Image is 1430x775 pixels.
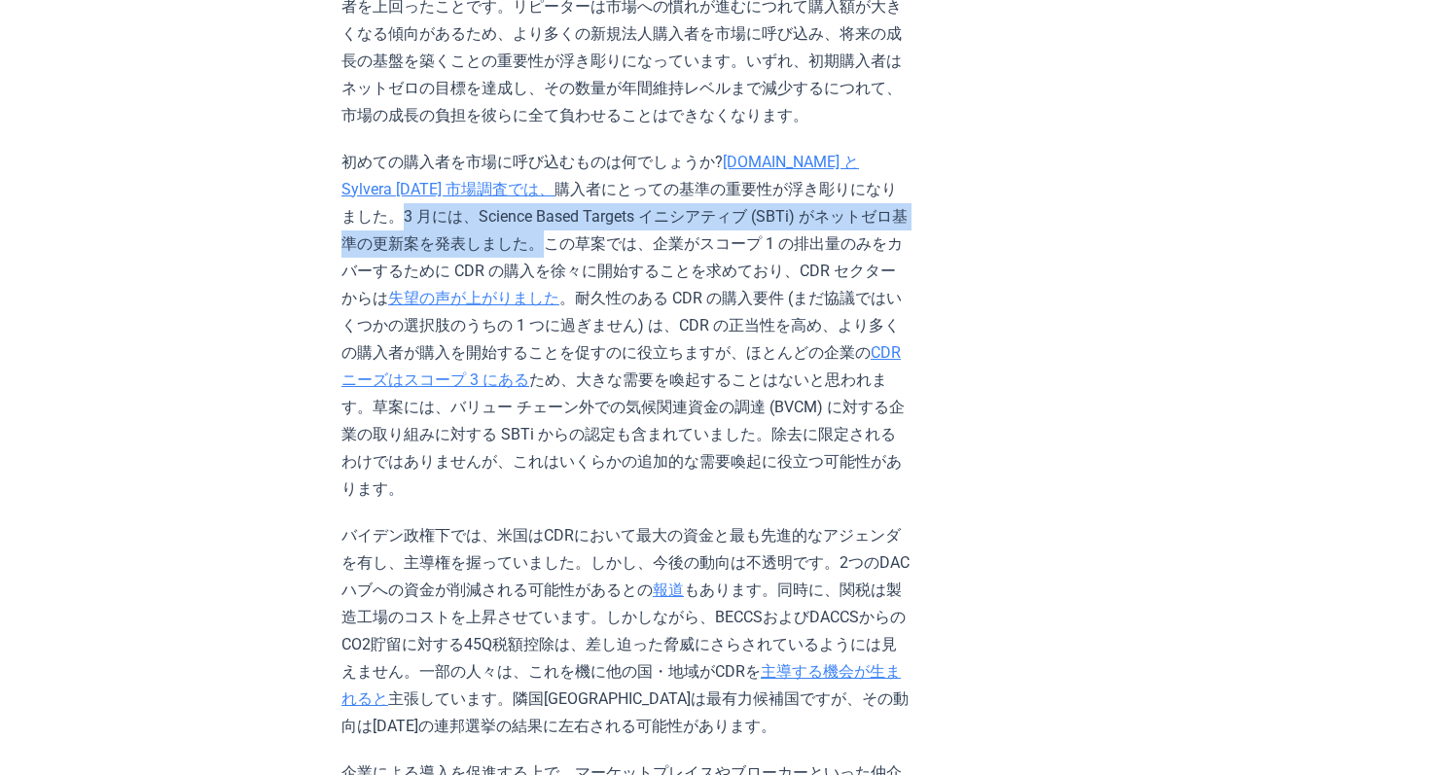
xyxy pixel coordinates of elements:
a: 報道 [653,581,684,599]
font: 初めての購入者を市場に呼び込むものは何でしょうか? [341,153,723,171]
a: CDR ニーズはスコープ 3 にある [341,343,901,389]
a: 失望の声が上がりました [388,289,559,307]
font: 購入者にとっての基準の重要性が浮き彫りになりました。3 月には、Science Based Targets イニシアティブ (SBTi) がネットゼロ基準の更新案を発表しました。この草案では、企... [341,180,908,307]
font: バイデン政権下では、米国はCDRにおいて最大の資金と最も先進的なアジェンダを有し、主導権を握っていました。しかし、今後の動向は不透明です。2つのDACハブへの資金が削減される可能性があるとの [341,526,910,599]
a: [DOMAIN_NAME] と Sylvera [DATE] 市場調査では、 [341,153,859,198]
font: もあります。同時に、関税は製造工場のコストを上昇させています。しかしながら、BECCSおよびDACCSからのCO2貯留に対する45Q税額控除は、差し迫った脅威にさらされているようには見えません。... [341,581,906,681]
a: 主導する機会が生まれると [341,662,901,708]
font: 。耐久性のある CDR の購入要件 (まだ協議ではいくつかの選択肢のうちの 1 つに過ぎません) は、CDR の正当性を高め、より多くの購入者が購入を開始することを促すのに役立ちますが、ほとんど... [341,289,902,362]
font: 主張しています。隣国[GEOGRAPHIC_DATA]は最有力候補国ですが、その動向は[DATE]の連邦選挙の結果に左右される可能性があります。 [341,689,909,735]
font: ため、大きな需要を喚起することはないと思われます。草案には、バリュー チェーン外での気候関連資金の調達 (BVCM) に対する企業の取り組みに対する SBTi からの認定も含まれていました。除去... [341,370,905,498]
